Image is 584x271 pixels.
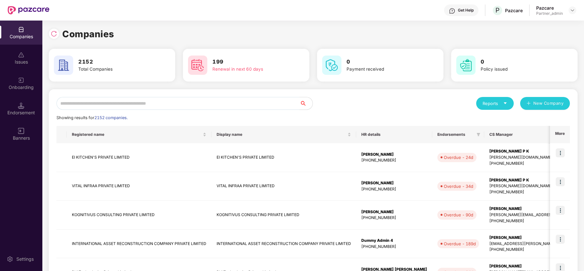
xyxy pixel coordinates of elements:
div: Get Help [458,8,474,13]
div: Settings [14,256,36,262]
img: icon [556,206,565,215]
img: svg+xml;base64,PHN2ZyBpZD0iSXNzdWVzX2Rpc2FibGVkIiB4bWxucz0iaHR0cDovL3d3dy53My5vcmcvMjAwMC9zdmciIH... [18,52,24,58]
div: Policy issued [481,66,556,73]
td: VITAL INFRAA PRIVATE LIMITED [211,172,356,201]
td: EI KITCHEN'S PRIVATE LIMITED [211,143,356,172]
div: [PERSON_NAME] [361,180,427,186]
h3: 199 [212,58,288,66]
div: Overdue - 34d [444,183,473,189]
img: icon [556,148,565,157]
h3: 0 [347,58,422,66]
span: Showing results for [56,115,128,120]
img: svg+xml;base64,PHN2ZyB3aWR0aD0iMTQuNSIgaGVpZ2h0PSIxNC41IiB2aWV3Qm94PSIwIDAgMTYgMTYiIGZpbGw9Im5vbm... [18,102,24,109]
img: svg+xml;base64,PHN2ZyBpZD0iQ29tcGFuaWVzIiB4bWxucz0iaHR0cDovL3d3dy53My5vcmcvMjAwMC9zdmciIHdpZHRoPS... [18,26,24,33]
div: Overdue - 24d [444,154,473,161]
td: VITAL INFRAA PRIVATE LIMITED [67,172,211,201]
td: KOGNITIVUS CONSULTING PRIVATE LIMITED [67,201,211,230]
div: [PHONE_NUMBER] [361,186,427,192]
div: [PERSON_NAME] [361,152,427,158]
span: Registered name [72,132,202,137]
img: icon [556,177,565,186]
span: New Company [533,100,564,107]
img: svg+xml;base64,PHN2ZyBpZD0iRHJvcGRvd24tMzJ4MzIiIHhtbG5zPSJodHRwOi8vd3d3LnczLm9yZy8yMDAwL3N2ZyIgd2... [570,8,575,13]
th: Display name [211,126,356,143]
div: Overdue - 90d [444,212,473,218]
button: plusNew Company [520,97,570,110]
span: filter [475,131,482,138]
span: P [495,6,500,14]
div: [PHONE_NUMBER] [361,244,427,250]
span: Display name [217,132,346,137]
img: svg+xml;base64,PHN2ZyBpZD0iSGVscC0zMngzMiIgeG1sbnM9Imh0dHA6Ly93d3cudzMub3JnLzIwMDAvc3ZnIiB3aWR0aD... [449,8,455,14]
div: Total Companies [78,66,154,73]
img: svg+xml;base64,PHN2ZyBpZD0iU2V0dGluZy0yMHgyMCIgeG1sbnM9Imh0dHA6Ly93d3cudzMub3JnLzIwMDAvc3ZnIiB3aW... [7,256,13,262]
img: svg+xml;base64,PHN2ZyB3aWR0aD0iMjAiIGhlaWdodD0iMjAiIHZpZXdCb3g9IjAgMCAyMCAyMCIgZmlsbD0ibm9uZSIgeG... [18,77,24,83]
div: Reports [483,100,507,107]
span: search [299,101,313,106]
div: Dummy Admin 4 [361,238,427,244]
h3: 2152 [78,58,154,66]
div: Pazcare [505,7,523,13]
th: HR details [356,126,432,143]
button: search [299,97,313,110]
img: svg+xml;base64,PHN2ZyB3aWR0aD0iMTYiIGhlaWdodD0iMTYiIHZpZXdCb3g9IjAgMCAxNiAxNiIgZmlsbD0ibm9uZSIgeG... [18,128,24,134]
span: filter [477,133,480,136]
img: New Pazcare Logo [8,6,49,14]
span: 2152 companies. [94,115,128,120]
td: INTERNATIONAL ASSET RECONSTRUCTION COMPANY PRIVATE LIMITED [67,230,211,258]
td: EI KITCHEN'S PRIVATE LIMITED [67,143,211,172]
div: Payment received [347,66,422,73]
img: svg+xml;base64,PHN2ZyB4bWxucz0iaHR0cDovL3d3dy53My5vcmcvMjAwMC9zdmciIHdpZHRoPSI2MCIgaGVpZ2h0PSI2MC... [456,56,476,75]
h1: Companies [62,27,114,41]
span: plus [527,101,531,106]
img: icon [556,235,565,244]
span: caret-down [503,101,507,105]
td: KOGNITIVUS CONSULTING PRIVATE LIMITED [211,201,356,230]
div: [PHONE_NUMBER] [361,215,427,221]
div: Overdue - 189d [444,240,476,247]
img: svg+xml;base64,PHN2ZyB4bWxucz0iaHR0cDovL3d3dy53My5vcmcvMjAwMC9zdmciIHdpZHRoPSI2MCIgaGVpZ2h0PSI2MC... [322,56,341,75]
img: svg+xml;base64,PHN2ZyB4bWxucz0iaHR0cDovL3d3dy53My5vcmcvMjAwMC9zdmciIHdpZHRoPSI2MCIgaGVpZ2h0PSI2MC... [54,56,73,75]
div: Pazcare [536,5,563,11]
th: More [550,126,570,143]
img: svg+xml;base64,PHN2ZyBpZD0iUmVsb2FkLTMyeDMyIiB4bWxucz0iaHR0cDovL3d3dy53My5vcmcvMjAwMC9zdmciIHdpZH... [51,31,57,37]
div: [PHONE_NUMBER] [361,157,427,163]
span: Endorsements [437,132,474,137]
img: svg+xml;base64,PHN2ZyB4bWxucz0iaHR0cDovL3d3dy53My5vcmcvMjAwMC9zdmciIHdpZHRoPSI2MCIgaGVpZ2h0PSI2MC... [188,56,207,75]
div: Partner_admin [536,11,563,16]
td: INTERNATIONAL ASSET RECONSTRUCTION COMPANY PRIVATE LIMITED [211,230,356,258]
th: Registered name [67,126,211,143]
h3: 0 [481,58,556,66]
div: Renewal in next 60 days [212,66,288,73]
div: [PERSON_NAME] [361,209,427,215]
